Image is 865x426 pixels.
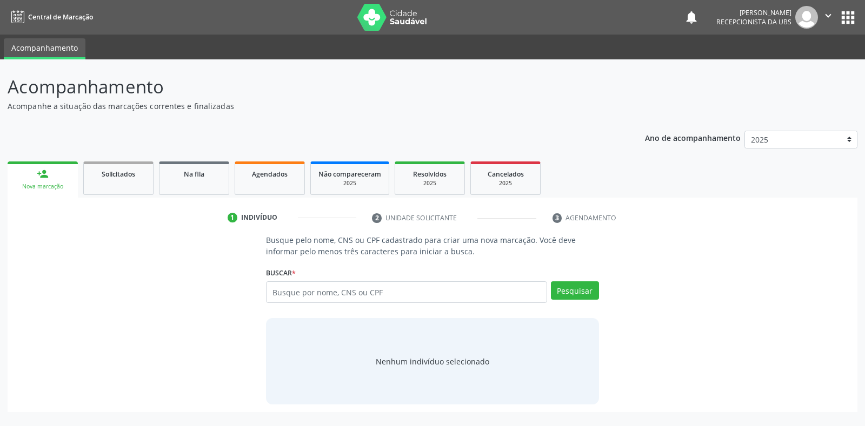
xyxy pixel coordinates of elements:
[37,168,49,180] div: person_add
[478,179,533,187] div: 2025
[184,170,204,179] span: Na fila
[413,170,447,179] span: Resolvidos
[645,131,741,144] p: Ano de acompanhamento
[241,213,277,222] div: Indivíduo
[252,170,288,179] span: Agendados
[228,213,237,222] div: 1
[15,182,70,191] div: Nova marcação
[266,281,547,303] input: Busque por nome, CNS ou CPF
[8,100,602,112] p: Acompanhe a situação das marcações correntes e finalizadas
[8,73,602,100] p: Acompanhamento
[551,281,599,300] button: Pesquisar
[488,170,524,179] span: Cancelados
[318,179,381,187] div: 2025
[795,6,818,29] img: img
[266,265,296,281] label: Buscar
[28,12,93,22] span: Central de Marcação
[102,170,135,179] span: Solicitados
[403,179,457,187] div: 2025
[376,356,489,367] div: Nenhum indivíduo selecionado
[684,10,699,25] button: notifications
[4,38,85,59] a: Acompanhamento
[716,8,791,17] div: [PERSON_NAME]
[8,8,93,26] a: Central de Marcação
[818,6,839,29] button: 
[716,17,791,26] span: Recepcionista da UBS
[822,10,834,22] i: 
[839,8,857,27] button: apps
[318,170,381,179] span: Não compareceram
[266,234,598,257] p: Busque pelo nome, CNS ou CPF cadastrado para criar uma nova marcação. Você deve informar pelo men...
